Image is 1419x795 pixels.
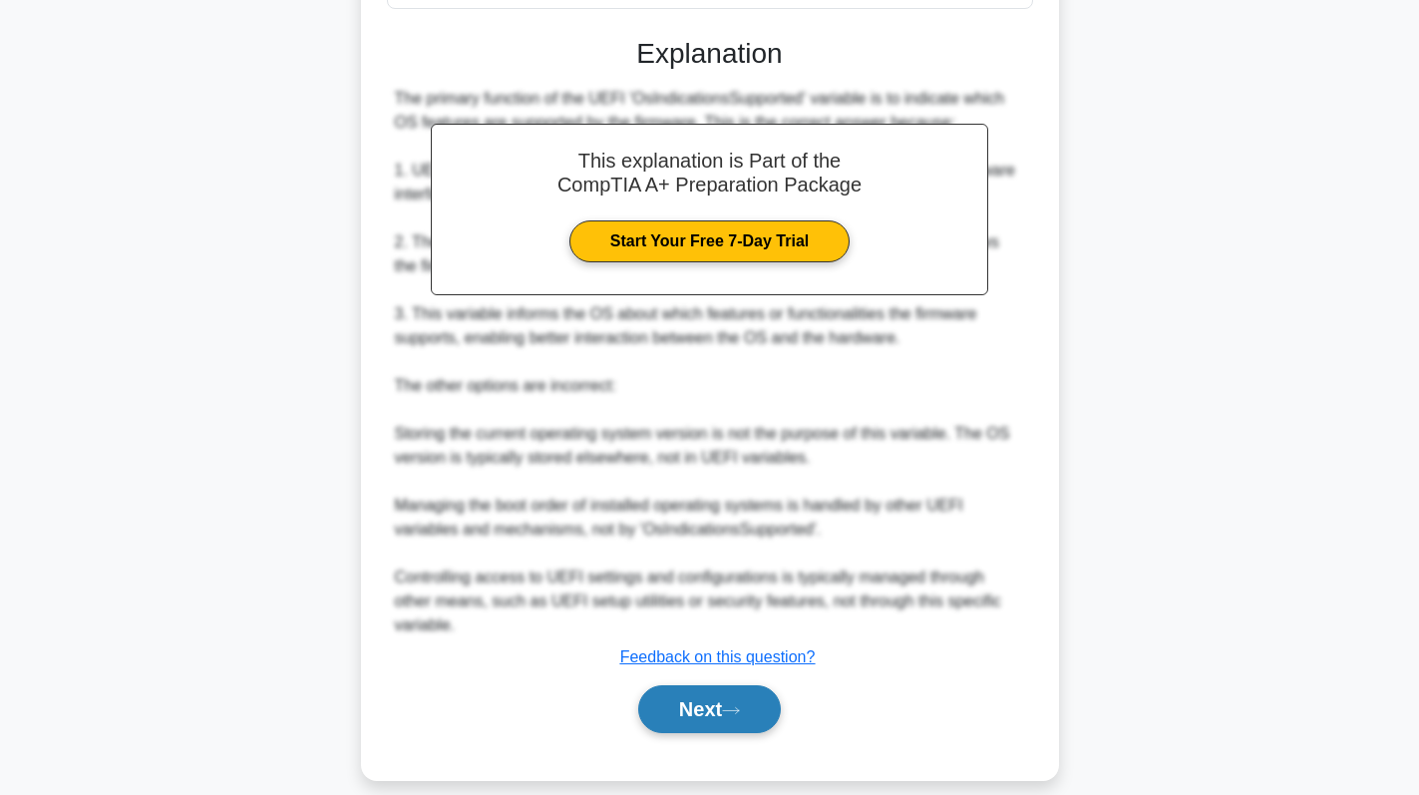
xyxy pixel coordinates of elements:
[620,648,816,665] a: Feedback on this question?
[395,87,1025,637] div: The primary function of the UEFI 'OsIndicationsSupported' variable is to indicate which OS featur...
[569,220,850,262] a: Start Your Free 7-Day Trial
[399,37,1021,71] h3: Explanation
[638,685,781,733] button: Next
